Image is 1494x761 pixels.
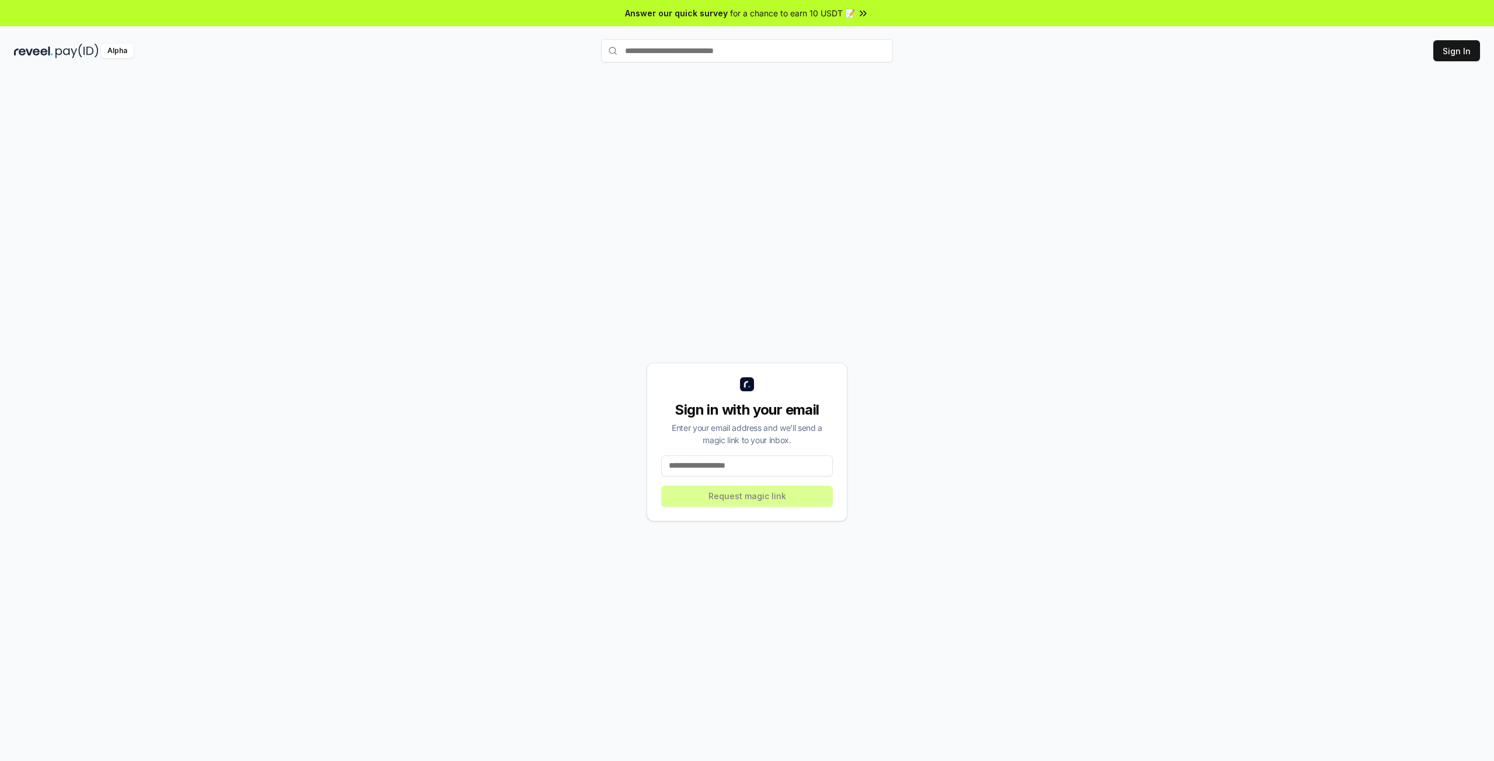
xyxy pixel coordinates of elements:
div: Sign in with your email [661,401,833,419]
span: for a chance to earn 10 USDT 📝 [730,7,855,19]
span: Answer our quick survey [625,7,728,19]
div: Alpha [101,44,134,58]
img: pay_id [55,44,99,58]
img: reveel_dark [14,44,53,58]
img: logo_small [740,377,754,391]
div: Enter your email address and we’ll send a magic link to your inbox. [661,422,833,446]
button: Sign In [1433,40,1480,61]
